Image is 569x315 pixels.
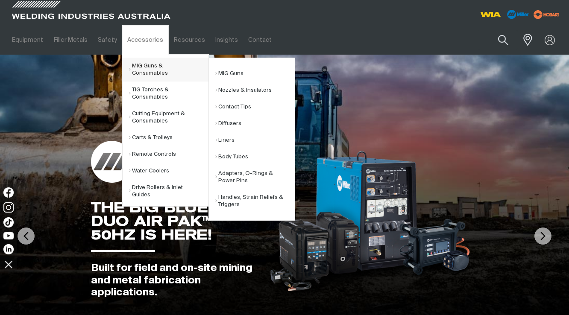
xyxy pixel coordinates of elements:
[93,25,122,55] a: Safety
[18,227,35,245] img: PrevArrow
[215,82,295,99] a: Nozzles & Insulators
[7,25,423,55] nav: Main
[122,54,209,207] ul: Accessories Submenu
[208,58,295,221] ul: MIG Guns & Consumables Submenu
[129,58,208,82] a: MIG Guns & Consumables
[3,202,14,213] img: Instagram
[91,262,256,299] div: Built for field and on-site mining and metal fabrication applications.
[215,132,295,149] a: Liners
[1,257,16,271] img: hide socials
[215,115,295,132] a: Diffusers
[3,244,14,254] img: LinkedIn
[7,25,48,55] a: Equipment
[215,165,295,189] a: Adapters, O-Rings & Power Pins
[129,179,208,203] a: Drive Rollers & Inlet Guides
[243,25,277,55] a: Contact
[129,146,208,163] a: Remote Controls
[215,65,295,82] a: MIG Guns
[3,217,14,227] img: TikTok
[210,25,243,55] a: Insights
[129,129,208,146] a: Carts & Trolleys
[129,105,208,129] a: Cutting Equipment & Consumables
[129,82,208,105] a: TIG Torches & Consumables
[122,25,168,55] a: Accessories
[489,30,518,50] button: Search products
[169,25,210,55] a: Resources
[478,30,518,50] input: Product name or item number...
[3,232,14,239] img: YouTube
[531,8,562,21] img: miller
[215,149,295,165] a: Body Tubes
[215,99,295,115] a: Contact Tips
[48,25,92,55] a: Filler Metals
[129,163,208,179] a: Water Coolers
[91,201,256,242] div: THE BIG BLUE 600X DUO AIR PAK™ 50HZ IS HERE!
[215,189,295,213] a: Handles, Strain Reliefs & Triggers
[3,187,14,198] img: Facebook
[534,227,551,245] img: NextArrow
